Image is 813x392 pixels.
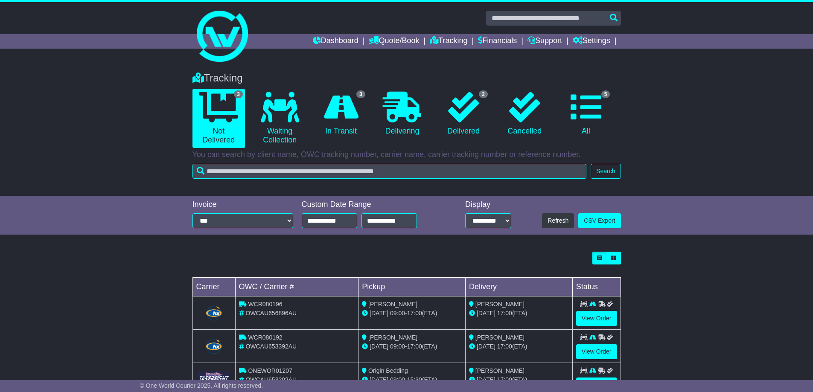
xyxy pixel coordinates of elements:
[245,343,297,350] span: OWCAU653392AU
[192,89,245,148] a: 3 Not Delivered
[479,90,488,98] span: 2
[369,34,419,49] a: Quote/Book
[475,334,525,341] span: [PERSON_NAME]
[542,213,574,228] button: Refresh
[248,367,292,374] span: ONEWOR01207
[198,371,230,388] img: GetCarrierServiceLogo
[390,343,405,350] span: 09:00
[601,90,610,98] span: 5
[478,34,517,49] a: Financials
[302,200,439,209] div: Custom Date Range
[591,164,621,179] button: Search
[362,375,462,384] div: - (ETA)
[559,89,612,139] a: 5 All
[315,89,367,139] a: 3 In Transit
[140,382,263,389] span: © One World Courier 2025. All rights reserved.
[362,309,462,318] div: - (ETA)
[576,311,617,326] a: View Order
[368,367,408,374] span: Origin Bedding
[204,338,223,355] img: Hunter_Express.png
[465,200,511,209] div: Display
[235,278,358,296] td: OWC / Carrier #
[245,376,297,383] span: OWCAU653202AU
[407,343,422,350] span: 17:00
[358,278,466,296] td: Pickup
[362,342,462,351] div: - (ETA)
[475,301,525,308] span: [PERSON_NAME]
[376,89,428,139] a: Delivering
[437,89,490,139] a: 2 Delivered
[475,367,525,374] span: [PERSON_NAME]
[469,309,569,318] div: (ETA)
[572,278,621,296] td: Status
[192,200,293,209] div: Invoice
[370,343,388,350] span: [DATE]
[477,376,495,383] span: [DATE]
[192,150,621,160] p: You can search by client name, OWC tracking number, carrier name, carrier tracking number or refe...
[407,310,422,317] span: 17:00
[313,34,358,49] a: Dashboard
[407,376,422,383] span: 15:30
[368,334,417,341] span: [PERSON_NAME]
[527,34,562,49] a: Support
[234,90,243,98] span: 3
[497,310,512,317] span: 17:00
[469,342,569,351] div: (ETA)
[370,376,388,383] span: [DATE]
[390,376,405,383] span: 09:00
[370,310,388,317] span: [DATE]
[578,213,621,228] a: CSV Export
[248,334,282,341] span: WCR080192
[498,89,551,139] a: Cancelled
[576,344,617,359] a: View Order
[477,310,495,317] span: [DATE]
[430,34,467,49] a: Tracking
[573,34,610,49] a: Settings
[356,90,365,98] span: 3
[497,343,512,350] span: 17:00
[469,375,569,384] div: (ETA)
[245,310,297,317] span: OWCAU656896AU
[204,305,223,322] img: Hunter_Express.png
[390,310,405,317] span: 09:00
[465,278,572,296] td: Delivery
[248,301,282,308] span: WCR080196
[192,278,235,296] td: Carrier
[497,376,512,383] span: 17:00
[188,72,625,84] div: Tracking
[368,301,417,308] span: [PERSON_NAME]
[254,89,306,148] a: Waiting Collection
[477,343,495,350] span: [DATE]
